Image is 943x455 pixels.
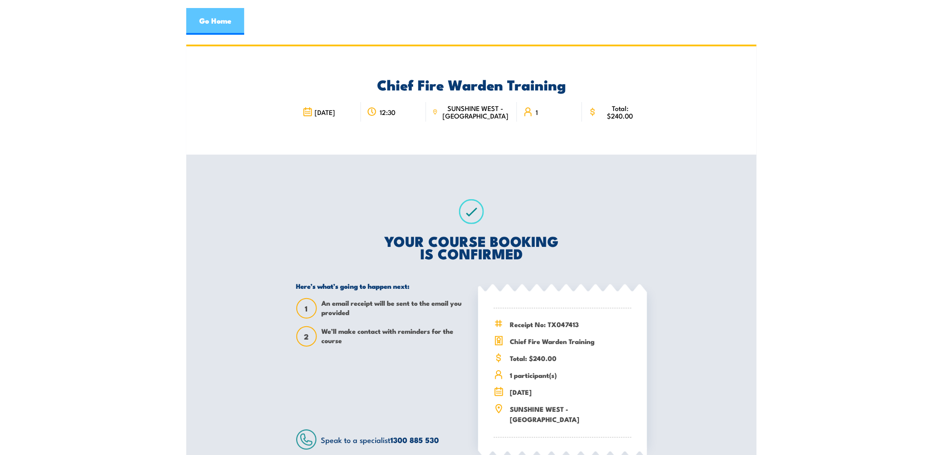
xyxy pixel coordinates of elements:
[297,332,316,341] span: 2
[297,304,316,313] span: 1
[510,319,631,329] span: Receipt No: TX047413
[296,78,647,90] h2: Chief Fire Warden Training
[186,8,244,35] a: Go Home
[510,353,631,363] span: Total: $240.00
[322,326,465,347] span: We’ll make contact with reminders for the course
[536,108,538,116] span: 1
[321,434,439,445] span: Speak to a specialist
[296,282,465,290] h5: Here’s what’s going to happen next:
[296,234,647,259] h2: YOUR COURSE BOOKING IS CONFIRMED
[315,108,336,116] span: [DATE]
[600,104,640,119] span: Total: $240.00
[322,298,465,319] span: An email receipt will be sent to the email you provided
[441,104,511,119] span: SUNSHINE WEST - [GEOGRAPHIC_DATA]
[510,387,631,397] span: [DATE]
[510,370,631,380] span: 1 participant(s)
[510,404,631,424] span: SUNSHINE WEST - [GEOGRAPHIC_DATA]
[391,434,439,446] a: 1300 885 530
[510,336,631,346] span: Chief Fire Warden Training
[380,108,395,116] span: 12:30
